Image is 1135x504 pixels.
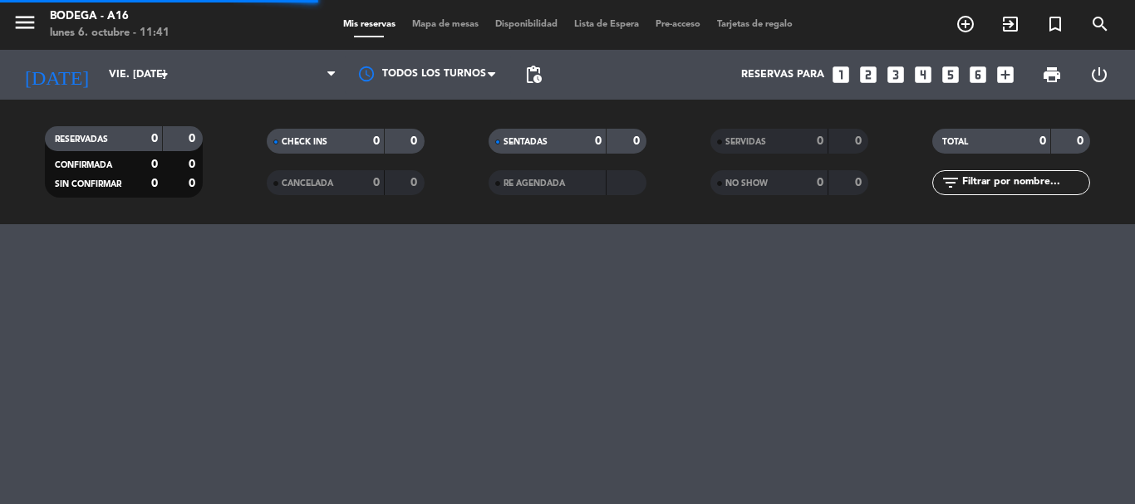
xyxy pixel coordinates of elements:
[12,10,37,41] button: menu
[373,135,380,147] strong: 0
[830,64,852,86] i: looks_one
[1039,135,1046,147] strong: 0
[504,138,548,146] span: SENTADAS
[504,179,565,188] span: RE AGENDADA
[995,64,1016,86] i: add_box
[151,178,158,189] strong: 0
[155,65,174,85] i: arrow_drop_down
[633,135,643,147] strong: 0
[404,20,487,29] span: Mapa de mesas
[189,178,199,189] strong: 0
[55,180,121,188] span: SIN CONFIRMAR
[941,173,961,193] i: filter_list
[885,64,907,86] i: looks_3
[50,8,170,25] div: Bodega - A16
[1075,50,1123,100] div: LOG OUT
[410,135,420,147] strong: 0
[1077,135,1087,147] strong: 0
[956,14,975,34] i: add_circle_outline
[282,179,333,188] span: CANCELADA
[967,64,989,86] i: looks_6
[647,20,709,29] span: Pre-acceso
[1090,14,1110,34] i: search
[1042,65,1062,85] span: print
[566,20,647,29] span: Lista de Espera
[189,159,199,170] strong: 0
[373,177,380,188] strong: 0
[1000,14,1020,34] i: exit_to_app
[55,135,108,144] span: RESERVADAS
[741,69,824,81] span: Reservas para
[961,174,1089,192] input: Filtrar por nombre...
[1045,14,1065,34] i: turned_in_not
[50,25,170,42] div: lunes 6. octubre - 11:41
[1089,65,1109,85] i: power_settings_new
[523,65,543,85] span: pending_actions
[189,133,199,144] strong: 0
[725,179,768,188] span: NO SHOW
[410,177,420,188] strong: 0
[857,64,879,86] i: looks_two
[817,177,823,188] strong: 0
[55,161,112,169] span: CONFIRMADA
[725,138,766,146] span: SERVIDAS
[282,138,327,146] span: CHECK INS
[335,20,404,29] span: Mis reservas
[940,64,961,86] i: looks_5
[817,135,823,147] strong: 0
[855,135,865,147] strong: 0
[595,135,602,147] strong: 0
[709,20,801,29] span: Tarjetas de regalo
[151,133,158,144] strong: 0
[912,64,934,86] i: looks_4
[12,10,37,35] i: menu
[151,159,158,170] strong: 0
[942,138,968,146] span: TOTAL
[12,56,101,93] i: [DATE]
[855,177,865,188] strong: 0
[487,20,566,29] span: Disponibilidad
